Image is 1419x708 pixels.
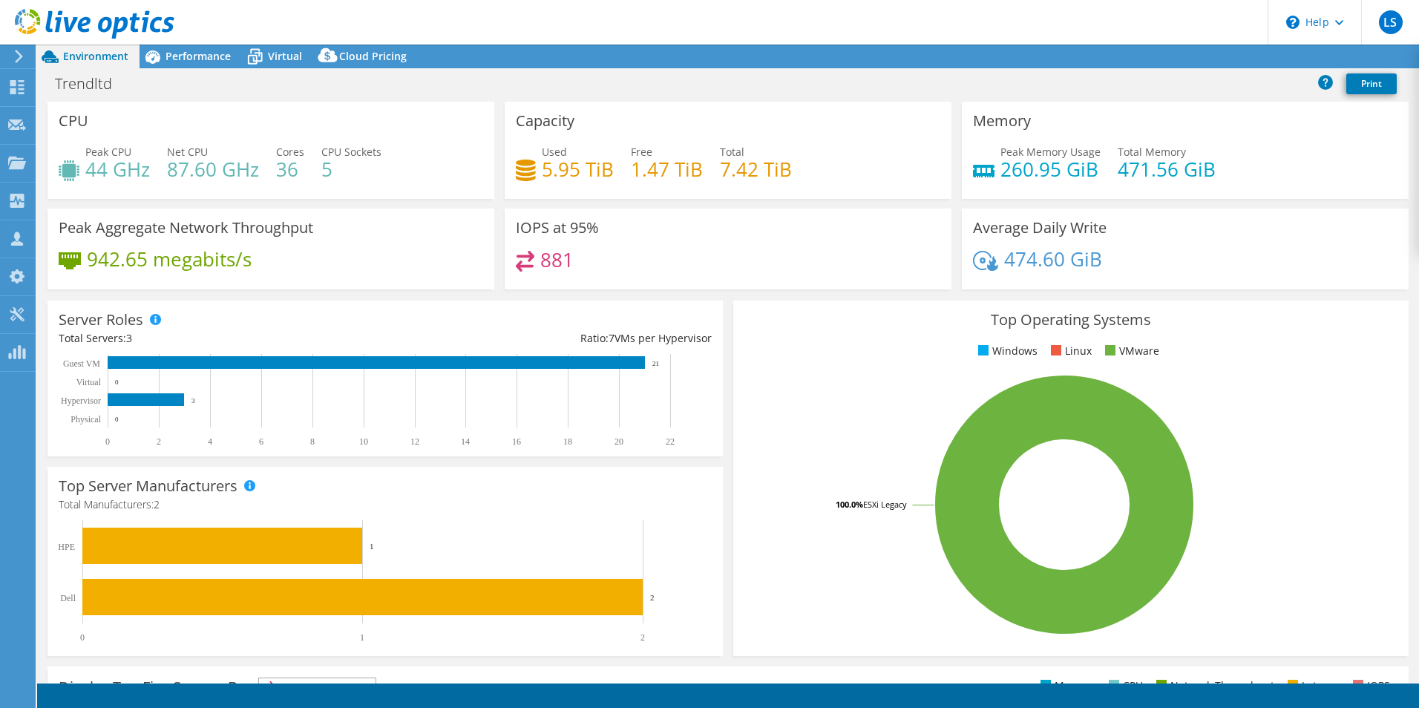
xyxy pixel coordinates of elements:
span: Peak CPU [85,145,131,159]
span: IOPS [259,678,376,696]
text: Physical [71,414,101,425]
text: 18 [563,436,572,447]
h4: 5 [321,161,381,177]
text: 0 [105,436,110,447]
text: Virtual [76,377,102,387]
h4: 471.56 GiB [1118,161,1216,177]
h3: Average Daily Write [973,220,1107,236]
text: 3 [191,397,195,404]
span: Virtual [268,49,302,63]
h4: 44 GHz [85,161,150,177]
h4: 36 [276,161,304,177]
text: HPE [58,542,75,552]
span: CPU Sockets [321,145,381,159]
h3: Peak Aggregate Network Throughput [59,220,313,236]
h4: 260.95 GiB [1000,161,1101,177]
div: Total Servers: [59,330,385,347]
span: Used [542,145,567,159]
h3: Top Server Manufacturers [59,478,237,494]
span: LS [1379,10,1403,34]
text: 20 [615,436,623,447]
text: Dell [60,593,76,603]
h3: Top Operating Systems [744,312,1397,328]
span: Cores [276,145,304,159]
h4: 5.95 TiB [542,161,614,177]
span: Total [720,145,744,159]
text: 8 [310,436,315,447]
h4: 7.42 TiB [720,161,792,177]
text: Hypervisor [61,396,101,406]
text: 0 [115,416,119,423]
h3: IOPS at 95% [516,220,599,236]
li: Windows [974,343,1038,359]
text: Guest VM [63,358,100,369]
text: 6 [259,436,263,447]
text: 1 [360,632,364,643]
li: VMware [1101,343,1159,359]
h4: 474.60 GiB [1004,251,1102,267]
text: 16 [512,436,521,447]
h4: Total Manufacturers: [59,496,712,513]
span: 7 [609,331,615,345]
li: Latency [1284,678,1340,694]
h4: 87.60 GHz [167,161,259,177]
span: Cloud Pricing [339,49,407,63]
li: CPU [1105,678,1143,694]
text: 2 [640,632,645,643]
li: IOPS [1349,678,1390,694]
text: 0 [80,632,85,643]
svg: \n [1286,16,1300,29]
h4: 942.65 megabits/s [87,251,252,267]
h3: CPU [59,113,88,129]
li: Network Throughput [1153,678,1274,694]
text: 12 [410,436,419,447]
text: 14 [461,436,470,447]
div: Ratio: VMs per Hypervisor [385,330,712,347]
span: 3 [126,331,132,345]
text: 1 [370,542,374,551]
span: Performance [166,49,231,63]
text: 2 [650,593,655,602]
tspan: 100.0% [836,499,863,510]
h3: Memory [973,113,1031,129]
tspan: ESXi Legacy [863,499,907,510]
text: 10 [359,436,368,447]
span: 2 [154,497,160,511]
h3: Capacity [516,113,574,129]
h3: Server Roles [59,312,143,328]
a: Print [1346,73,1397,94]
h4: 881 [540,252,574,268]
li: Linux [1047,343,1092,359]
h1: Trendltd [48,76,135,92]
span: Net CPU [167,145,208,159]
text: 4 [208,436,212,447]
text: 22 [666,436,675,447]
text: 0 [115,378,119,386]
text: 21 [652,360,659,367]
span: Environment [63,49,128,63]
span: Total Memory [1118,145,1186,159]
span: Free [631,145,652,159]
span: Peak Memory Usage [1000,145,1101,159]
h4: 1.47 TiB [631,161,703,177]
li: Memory [1037,678,1095,694]
text: 2 [157,436,161,447]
